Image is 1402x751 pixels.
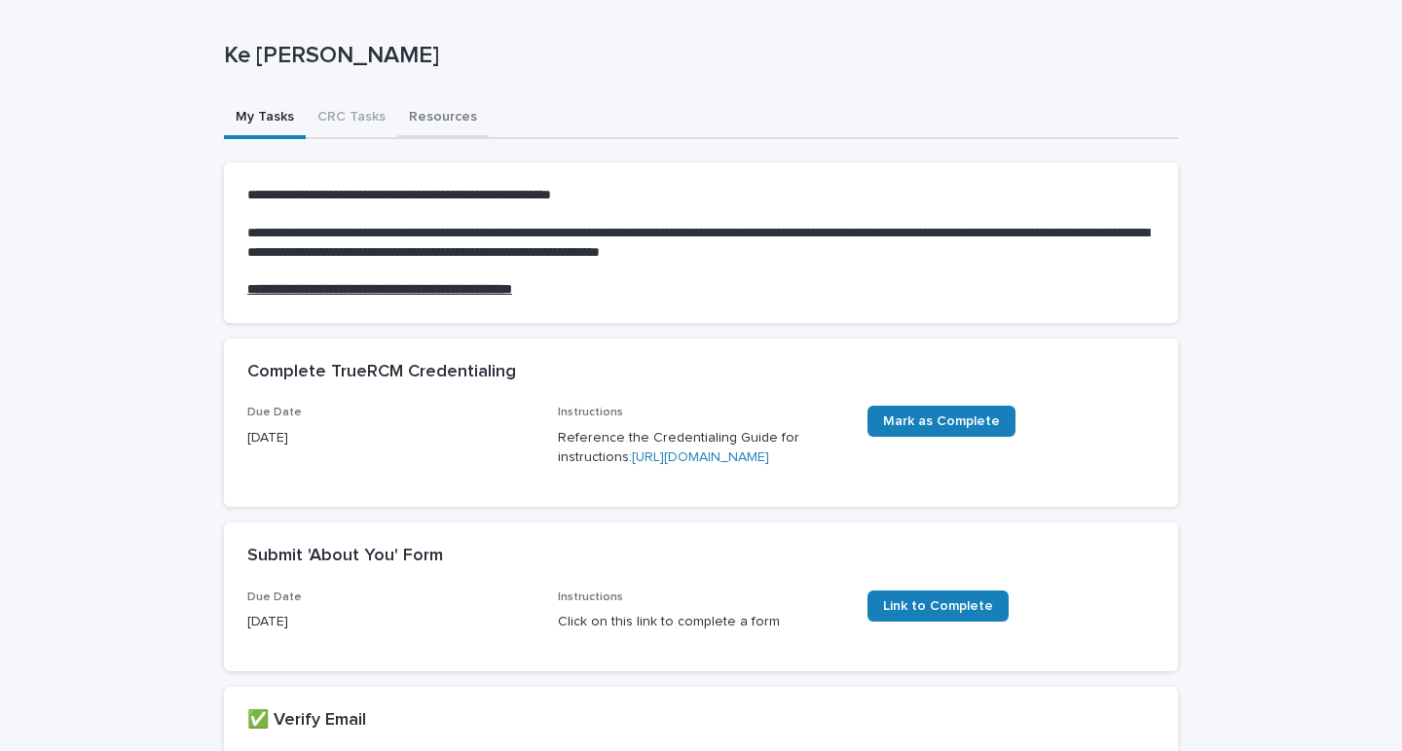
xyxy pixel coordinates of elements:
[558,612,845,632] p: Click on this link to complete a form
[558,407,623,418] span: Instructions
[224,98,306,139] button: My Tasks
[558,428,845,469] p: Reference the Credentialing Guide for instructions:
[247,591,302,603] span: Due Date
[247,407,302,418] span: Due Date
[306,98,397,139] button: CRC Tasks
[247,710,366,732] h2: ✅ Verify Email
[883,414,1000,428] span: Mark as Complete
[558,591,623,603] span: Instructions
[247,546,443,567] h2: Submit 'About You' Form
[247,612,535,632] p: [DATE]
[867,406,1015,437] a: Mark as Complete
[224,42,1170,70] p: Ke [PERSON_NAME]
[247,428,535,448] p: [DATE]
[247,362,516,383] h2: Complete TrueRCM Credentialing
[397,98,489,139] button: Resources
[867,590,1009,622] a: Link to Complete
[632,450,769,464] a: [URL][DOMAIN_NAME]
[883,599,993,613] span: Link to Complete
